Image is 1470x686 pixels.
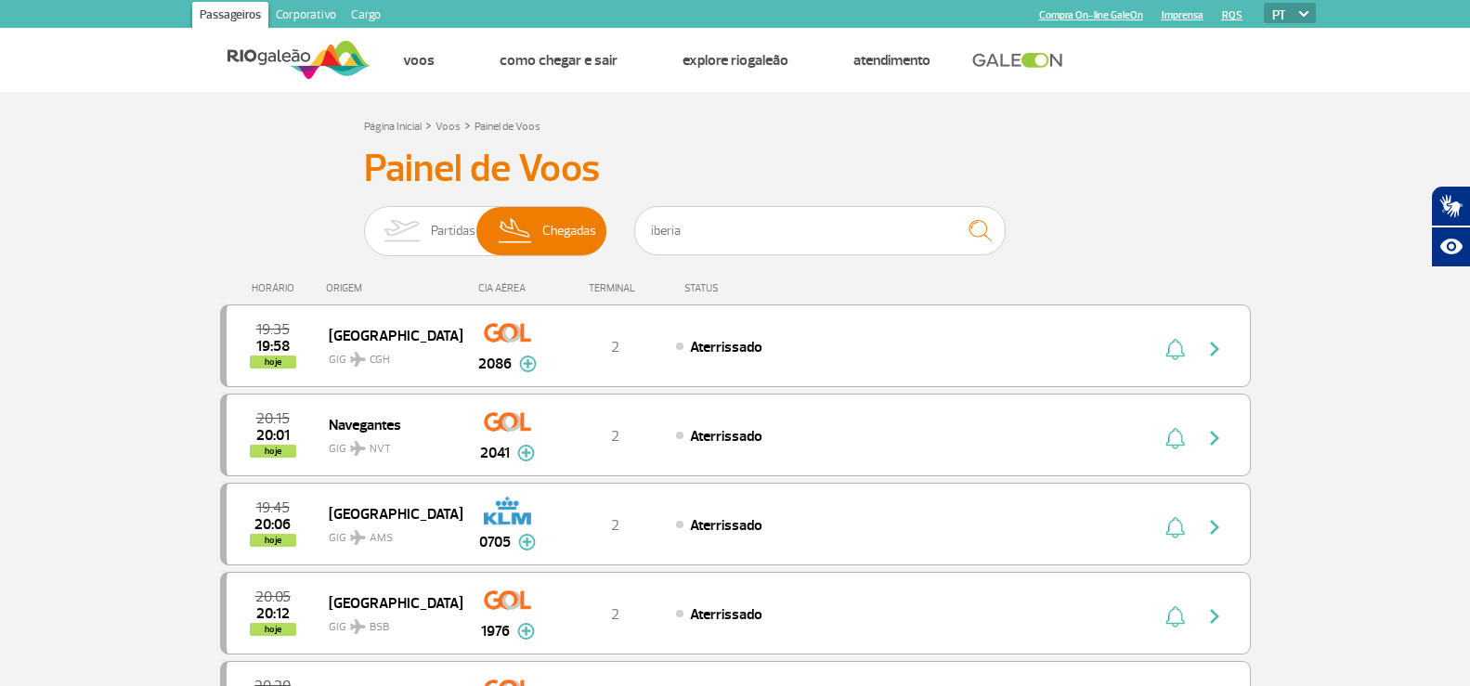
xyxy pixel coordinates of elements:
[370,530,393,547] span: AMS
[350,530,366,545] img: destiny_airplane.svg
[517,445,535,461] img: mais-info-painel-voo.svg
[256,501,290,514] span: 2025-09-30 19:45:00
[690,427,762,446] span: Aterrissado
[256,607,290,620] span: 2025-09-30 20:12:27
[518,534,536,550] img: mais-info-painel-voo.svg
[500,51,618,70] a: Como chegar e sair
[329,520,448,547] span: GIG
[1203,427,1226,449] img: seta-direita-painel-voo.svg
[256,412,290,425] span: 2025-09-30 20:15:00
[256,323,290,336] span: 2025-09-30 19:35:00
[1162,9,1203,21] a: Imprensa
[1222,9,1242,21] a: RQS
[329,431,448,458] span: GIG
[488,207,543,255] img: slider-desembarque
[1165,516,1185,538] img: sino-painel-voo.svg
[611,338,619,356] span: 2
[683,51,788,70] a: Explore RIOgaleão
[254,518,291,531] span: 2025-09-30 20:06:18
[344,2,388,32] a: Cargo
[350,441,366,456] img: destiny_airplane.svg
[329,412,448,436] span: Navegantes
[690,516,762,535] span: Aterrissado
[519,356,537,372] img: mais-info-painel-voo.svg
[364,146,1107,192] h3: Painel de Voos
[478,353,512,375] span: 2086
[226,282,327,294] div: HORÁRIO
[250,623,296,636] span: hoje
[370,441,391,458] span: NVT
[611,516,619,535] span: 2
[1431,227,1470,267] button: Abrir recursos assistivos.
[329,609,448,636] span: GIG
[1203,516,1226,538] img: seta-direita-painel-voo.svg
[326,282,462,294] div: ORIGEM
[250,445,296,458] span: hoje
[329,342,448,369] span: GIG
[479,531,511,553] span: 0705
[634,206,1006,255] input: Voo, cidade ou cia aérea
[364,120,422,134] a: Página Inicial
[517,623,535,640] img: mais-info-painel-voo.svg
[675,282,826,294] div: STATUS
[431,207,475,255] span: Partidas
[690,605,762,624] span: Aterrissado
[1039,9,1143,21] a: Compra On-line GaleOn
[1165,605,1185,628] img: sino-painel-voo.svg
[350,619,366,634] img: destiny_airplane.svg
[436,120,461,134] a: Voos
[462,282,554,294] div: CIA AÉREA
[370,352,390,369] span: CGH
[329,501,448,525] span: [GEOGRAPHIC_DATA]
[370,619,389,636] span: BSB
[1165,338,1185,360] img: sino-painel-voo.svg
[256,429,290,442] span: 2025-09-30 20:01:00
[192,2,268,32] a: Passageiros
[554,282,675,294] div: TERMINAL
[372,207,431,255] img: slider-embarque
[250,356,296,369] span: hoje
[425,114,432,136] a: >
[611,427,619,446] span: 2
[853,51,930,70] a: Atendimento
[1431,186,1470,227] button: Abrir tradutor de língua de sinais.
[690,338,762,356] span: Aterrissado
[611,605,619,624] span: 2
[1203,338,1226,360] img: seta-direita-painel-voo.svg
[481,620,510,642] span: 1976
[475,120,540,134] a: Painel de Voos
[1203,605,1226,628] img: seta-direita-painel-voo.svg
[542,207,596,255] span: Chegadas
[329,323,448,347] span: [GEOGRAPHIC_DATA]
[329,590,448,615] span: [GEOGRAPHIC_DATA]
[1431,186,1470,267] div: Plugin de acessibilidade da Hand Talk.
[1165,427,1185,449] img: sino-painel-voo.svg
[403,51,435,70] a: Voos
[480,442,510,464] span: 2041
[250,534,296,547] span: hoje
[464,114,471,136] a: >
[256,340,290,353] span: 2025-09-30 19:58:03
[255,590,291,603] span: 2025-09-30 20:05:00
[268,2,344,32] a: Corporativo
[350,352,366,367] img: destiny_airplane.svg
